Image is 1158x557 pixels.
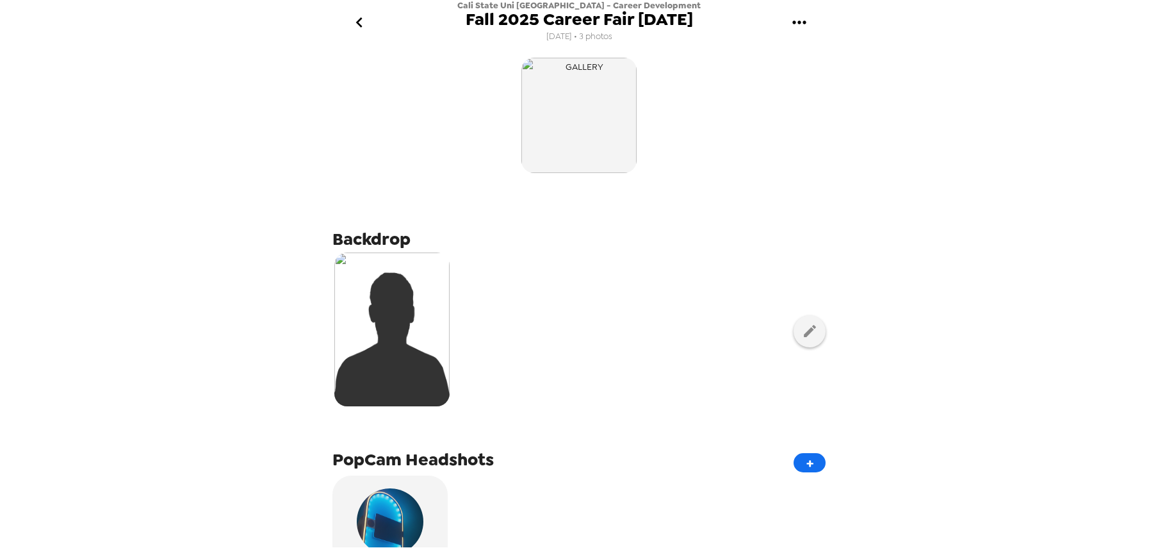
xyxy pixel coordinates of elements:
img: gallery [521,58,637,173]
button: + [794,453,826,472]
span: PopCam Headshots [332,448,494,471]
span: Backdrop [332,228,411,251]
img: silhouette [334,253,450,406]
button: go back [338,2,380,44]
img: popcam example [357,488,423,555]
span: Fall 2025 Career Fair [DATE] [466,11,693,28]
button: gallery menu [778,2,820,44]
span: [DATE] • 3 photos [546,28,612,46]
